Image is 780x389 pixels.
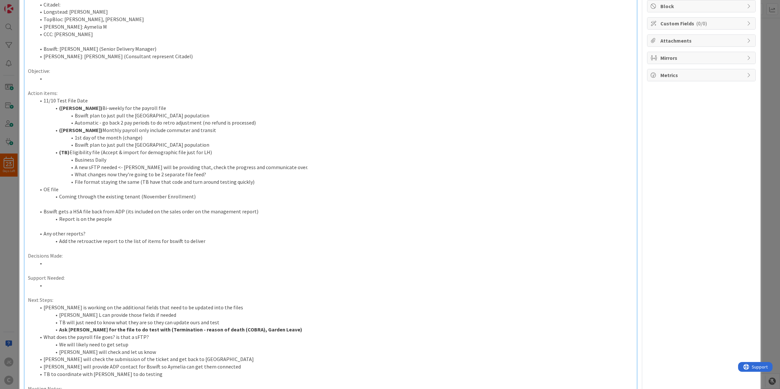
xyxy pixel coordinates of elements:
[36,341,633,348] li: We will likely need to get setup
[36,230,633,237] li: Any other reports?
[36,104,633,112] li: Bi-weekly for the payroll file
[36,208,633,215] li: Bswift gets a HSA file back from ADP (its included on the sales order on the management report)
[36,134,633,141] li: 1st day of the month (change)
[660,2,744,10] span: Block
[14,1,30,9] span: Support
[696,20,707,27] span: ( 0/0 )
[660,71,744,79] span: Metrics
[36,156,633,164] li: Business Daily
[660,37,744,45] span: Attachments
[36,370,633,378] li: TB to coordinate with [PERSON_NAME] to do testing
[36,127,633,134] li: Monthly payroll only include commuter and transit
[36,304,633,311] li: [PERSON_NAME] is working on the additional fields that need to be updated into the files
[36,141,633,149] li: Bswift plan to just pull the [GEOGRAPHIC_DATA] population
[36,319,633,326] li: TB will just need to know what they are so they can update ours and test
[36,1,633,8] li: Citadel:
[36,186,633,193] li: OE file
[660,54,744,62] span: Mirrors
[36,237,633,245] li: Add the retroactive report to the list of items for bswift to deliver
[36,149,633,156] li: Eligibility file (Accept & import for demographic file just for LH)
[36,363,633,370] li: [PERSON_NAME] will provide ADP contact for Bswift so Aymelia can get them connected
[36,311,633,319] li: [PERSON_NAME] L can provide those fields if needed
[36,193,633,200] li: Coming through the existing tenant (November Enrollment)
[36,164,633,171] li: A new sFTP needed <- [PERSON_NAME] will be providing that, check the progress and communicate over.
[59,326,302,333] strong: Ask [PERSON_NAME] for the file to do test with (Termination - reason of death (COBRA), Garden Leave)
[28,274,633,282] p: Support Needed:
[59,105,102,111] strong: ([PERSON_NAME])
[28,67,633,75] p: Objective:
[36,355,633,363] li: [PERSON_NAME] will check the submission of the ticket and get back to [GEOGRAPHIC_DATA]
[660,20,744,27] span: Custom Fields
[36,171,633,178] li: What changes now they're going to be 2 separate file feed?
[36,112,633,119] li: Bswift plan to just pull the [GEOGRAPHIC_DATA] population
[36,53,633,60] li: [PERSON_NAME]: [PERSON_NAME] (Consultant represent Citadel)
[36,119,633,127] li: Automatic - go back 2 pay periods to do retro adjustment (no refund is processed)
[36,97,633,104] li: 11/10 Test File Date
[36,45,633,53] li: Bswift: [PERSON_NAME] (Senior Delivery Manager)
[59,127,102,133] strong: ([PERSON_NAME])
[36,8,633,16] li: Longstead: [PERSON_NAME]
[28,296,633,304] p: Next Steps:
[36,31,633,38] li: CCC: [PERSON_NAME]
[36,333,633,341] li: What does the payroll file goes? is that a sFTP?
[36,348,633,356] li: [PERSON_NAME] will check and let us know
[36,23,633,31] li: [PERSON_NAME]: Aymelia M
[28,89,633,97] p: Action items:
[36,16,633,23] li: TopBloc: [PERSON_NAME], [PERSON_NAME]
[28,252,633,260] p: Decisions Made:
[59,149,70,155] strong: (TB)
[36,215,633,223] li: Report is on the people
[36,178,633,186] li: File format staying the same (TB have that code and turn around testing quickly)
